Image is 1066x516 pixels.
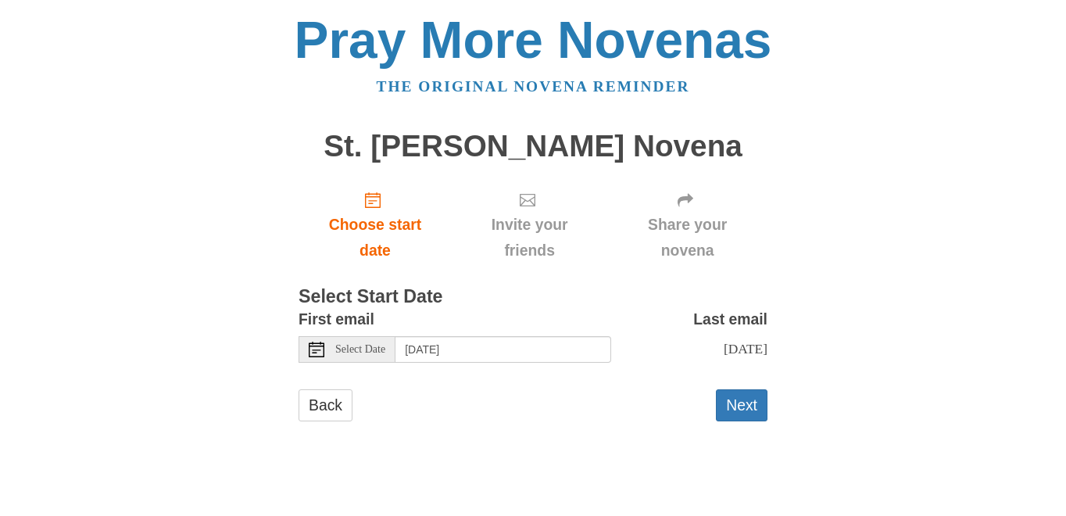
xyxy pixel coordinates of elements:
button: Next [716,389,767,421]
a: Pray More Novenas [295,11,772,69]
span: [DATE] [724,341,767,357]
h3: Select Start Date [299,287,767,307]
span: Choose start date [314,212,436,263]
a: Back [299,389,352,421]
h1: St. [PERSON_NAME] Novena [299,130,767,163]
label: Last email [693,306,767,332]
label: First email [299,306,374,332]
a: Choose start date [299,178,452,271]
div: Click "Next" to confirm your start date first. [452,178,607,271]
span: Invite your friends [467,212,592,263]
span: Select Date [335,344,385,355]
div: Click "Next" to confirm your start date first. [607,178,767,271]
a: The original novena reminder [377,78,690,95]
span: Share your novena [623,212,752,263]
